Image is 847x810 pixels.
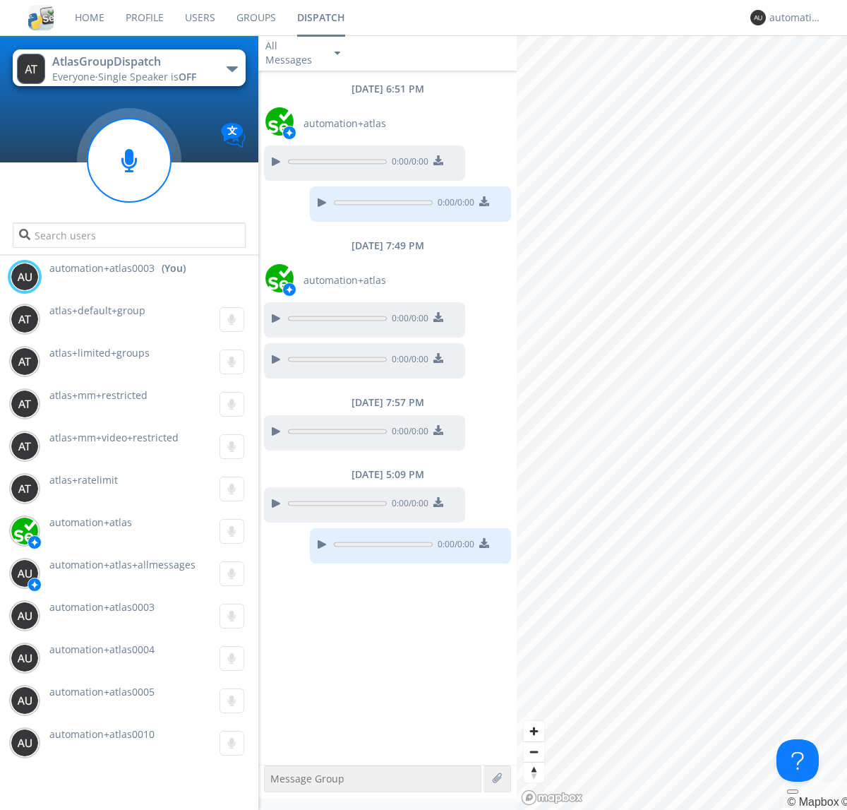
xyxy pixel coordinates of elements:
img: 373638.png [11,432,39,460]
span: automation+atlas [304,273,386,287]
img: download media button [433,312,443,322]
span: Single Speaker is [98,70,196,83]
span: atlas+mm+restricted [49,388,148,402]
img: 373638.png [11,263,39,291]
img: download media button [433,155,443,165]
img: download media button [479,538,489,548]
img: 373638.png [11,602,39,630]
button: Toggle attribution [787,790,798,794]
span: 0:00 / 0:00 [387,497,428,513]
button: Zoom in [524,721,544,741]
div: [DATE] 6:51 PM [258,82,517,96]
img: 373638.png [11,559,39,588]
div: AtlasGroupDispatch [52,54,211,70]
button: Reset bearing to north [524,762,544,782]
span: automation+atlas [49,516,132,529]
span: 0:00 / 0:00 [433,196,474,212]
span: automation+atlas0003 [49,261,155,275]
span: OFF [179,70,196,83]
div: automation+atlas0003 [769,11,822,25]
a: Mapbox logo [521,790,583,806]
div: Everyone · [52,70,211,84]
img: 373638.png [11,347,39,376]
a: Mapbox [787,796,839,808]
span: atlas+ratelimit [49,473,118,487]
img: 373638.png [11,305,39,333]
span: atlas+mm+video+restricted [49,431,179,444]
img: 373638.png [11,644,39,672]
span: automation+atlas0010 [49,727,155,741]
span: automation+atlas0005 [49,685,155,698]
span: automation+atlas0004 [49,643,155,656]
img: d2d01cd9b4174d08988066c6d424eccd [265,107,294,136]
img: 373638.png [11,390,39,418]
img: 373638.png [11,686,39,715]
div: [DATE] 7:57 PM [258,395,517,410]
span: automation+atlas [304,117,386,131]
img: d2d01cd9b4174d08988066c6d424eccd [11,517,39,545]
img: caret-down-sm.svg [335,52,340,55]
img: d2d01cd9b4174d08988066c6d424eccd [265,264,294,292]
div: All Messages [265,39,322,67]
span: automation+atlas+allmessages [49,558,196,571]
span: atlas+limited+groups [49,346,150,359]
img: 373638.png [17,54,45,84]
span: atlas+default+group [49,304,145,317]
img: 373638.png [750,10,766,25]
div: (You) [162,261,186,275]
span: Zoom out [524,742,544,762]
div: [DATE] 5:09 PM [258,467,517,482]
span: 0:00 / 0:00 [387,353,428,369]
input: Search users [13,222,245,248]
img: download media button [433,497,443,507]
span: 0:00 / 0:00 [387,155,428,171]
img: Translation enabled [221,123,246,148]
div: [DATE] 7:49 PM [258,239,517,253]
button: AtlasGroupDispatchEveryone·Single Speaker isOFF [13,49,245,86]
img: 373638.png [11,729,39,757]
iframe: Toggle Customer Support [776,739,819,782]
img: cddb5a64eb264b2086981ab96f4c1ba7 [28,5,54,30]
img: download media button [433,353,443,363]
span: automation+atlas0003 [49,600,155,614]
img: download media button [433,425,443,435]
img: download media button [479,196,489,206]
img: 373638.png [11,475,39,503]
button: Zoom out [524,741,544,762]
span: 0:00 / 0:00 [387,312,428,328]
span: 0:00 / 0:00 [387,425,428,441]
span: 0:00 / 0:00 [433,538,474,554]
